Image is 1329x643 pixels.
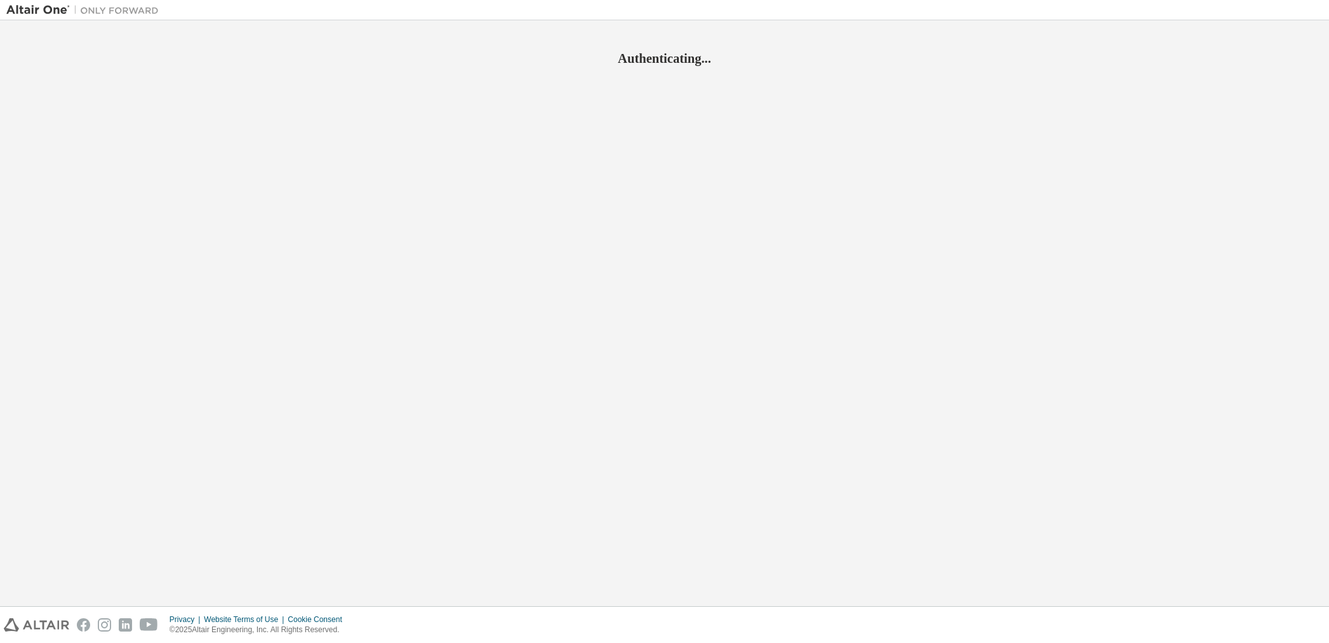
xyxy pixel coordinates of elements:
img: facebook.svg [77,618,90,632]
p: © 2025 Altair Engineering, Inc. All Rights Reserved. [170,625,350,635]
img: instagram.svg [98,618,111,632]
img: Altair One [6,4,165,17]
div: Privacy [170,614,204,625]
div: Website Terms of Use [204,614,288,625]
h2: Authenticating... [6,50,1323,67]
img: altair_logo.svg [4,618,69,632]
img: linkedin.svg [119,618,132,632]
img: youtube.svg [140,618,158,632]
div: Cookie Consent [288,614,349,625]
